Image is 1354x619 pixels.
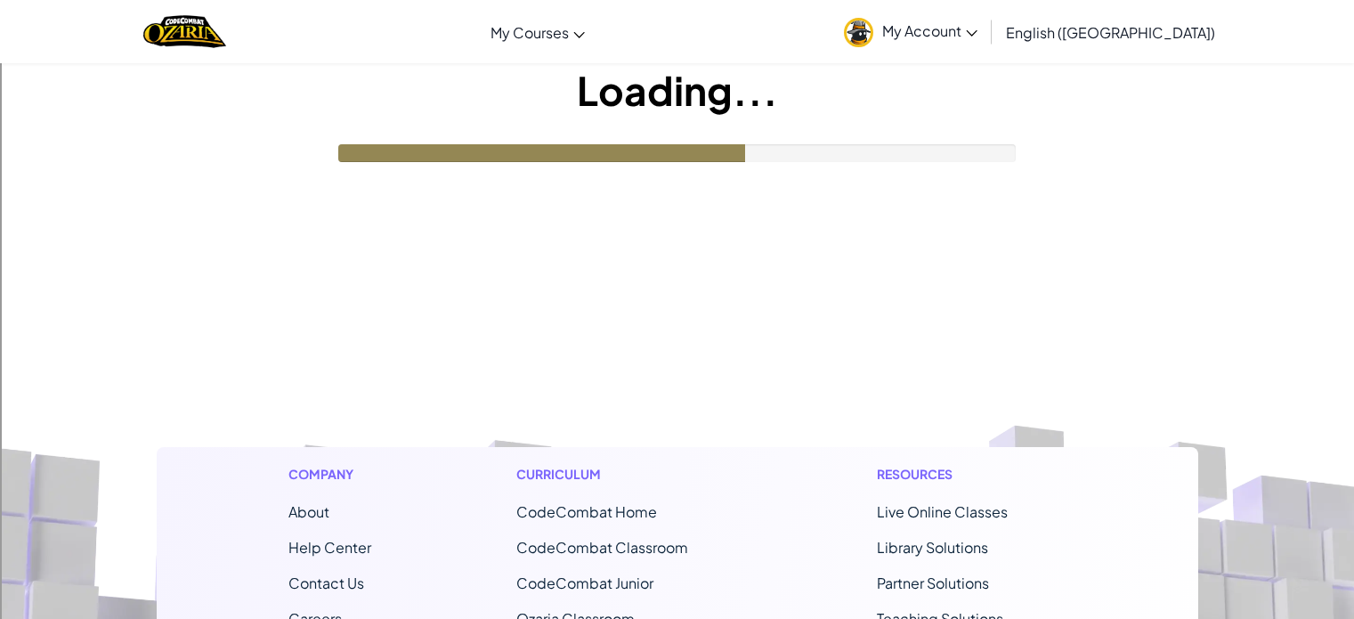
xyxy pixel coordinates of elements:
[143,13,226,50] a: Ozaria by CodeCombat logo
[143,13,226,50] img: Home
[491,23,569,42] span: My Courses
[835,4,986,60] a: My Account
[997,8,1224,56] a: English ([GEOGRAPHIC_DATA])
[1006,23,1215,42] span: English ([GEOGRAPHIC_DATA])
[844,18,873,47] img: avatar
[882,21,977,40] span: My Account
[482,8,594,56] a: My Courses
